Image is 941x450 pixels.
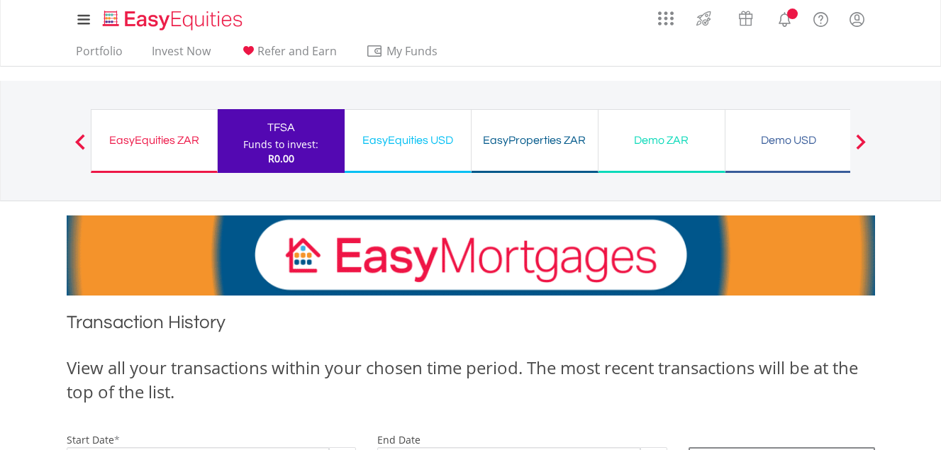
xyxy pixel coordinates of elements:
label: start date [67,433,114,446]
button: Next [847,141,875,155]
span: Refer and Earn [257,43,337,59]
img: vouchers-v2.svg [734,7,757,30]
span: My Funds [366,42,459,60]
a: My Profile [839,4,875,35]
img: thrive-v2.svg [692,7,716,30]
a: Invest Now [146,44,216,66]
span: R0.00 [268,152,294,165]
a: Portfolio [70,44,128,66]
img: EasyEquities_Logo.png [100,9,248,32]
a: FAQ's and Support [803,4,839,32]
img: EasyMortage Promotion Banner [67,215,875,296]
h1: Transaction History [67,310,875,342]
a: Notifications [767,4,803,32]
div: Demo USD [734,130,843,150]
div: Funds to invest: [243,137,318,152]
div: TFSA [226,118,336,137]
a: Vouchers [725,4,767,30]
div: EasyEquities USD [353,130,462,150]
img: grid-menu-icon.svg [658,11,674,26]
label: end date [377,433,421,446]
a: Home page [97,4,248,32]
a: AppsGrid [649,4,683,26]
div: EasyEquities ZAR [100,130,208,150]
div: Demo ZAR [607,130,716,150]
button: Previous [66,141,94,155]
a: Refer and Earn [234,44,343,66]
div: View all your transactions within your chosen time period. The most recent transactions will be a... [67,356,875,405]
div: EasyProperties ZAR [480,130,589,150]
